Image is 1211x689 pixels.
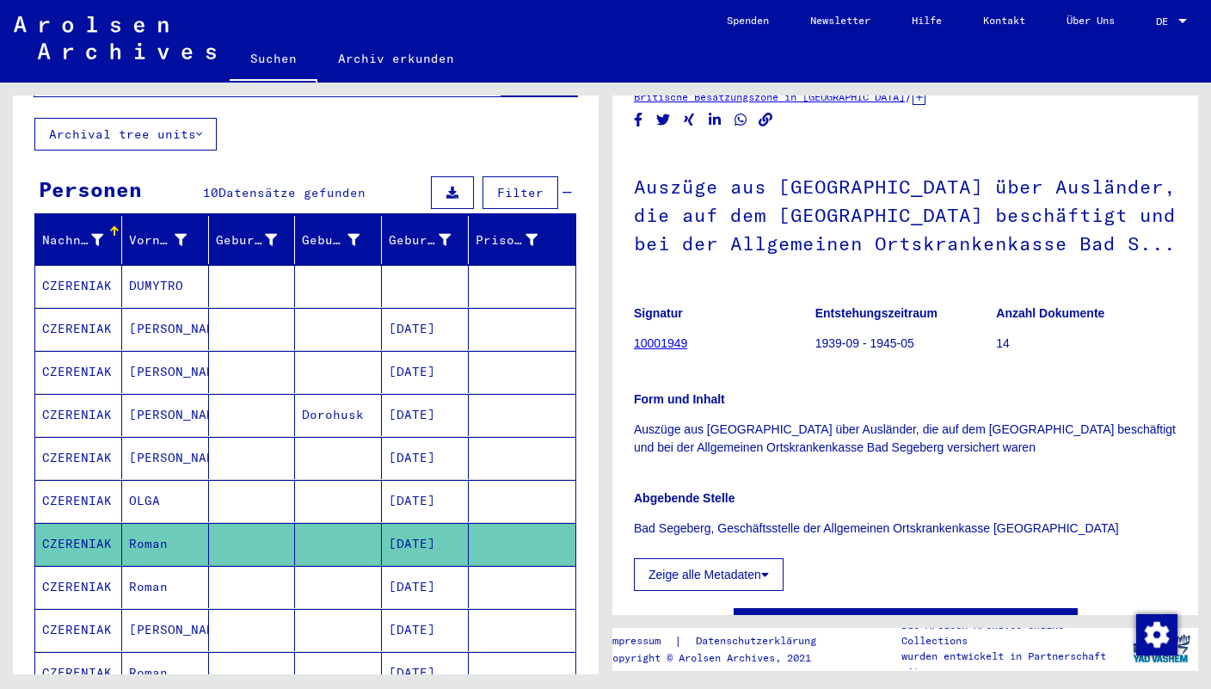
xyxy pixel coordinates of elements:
[42,226,125,254] div: Nachname
[122,437,209,479] mat-cell: [PERSON_NAME]
[634,306,683,320] b: Signatur
[634,520,1177,538] p: Bad Segeberg, Geschäftsstelle der Allgemeinen Ortskrankenkasse [GEOGRAPHIC_DATA]
[815,306,937,320] b: Entstehungszeitraum
[218,185,366,200] span: Datensätze gefunden
[634,491,735,505] b: Abgebende Stelle
[122,308,209,350] mat-cell: [PERSON_NAME]
[122,265,209,307] mat-cell: DUMYTRO
[35,394,122,436] mat-cell: CZERENIAK
[634,336,687,350] a: 10001949
[122,566,209,608] mat-cell: Roman
[203,185,218,200] span: 10
[680,109,698,131] button: Share on Xing
[655,109,673,131] button: Share on Twitter
[469,216,575,264] mat-header-cell: Prisoner #
[905,89,913,104] span: /
[389,226,472,254] div: Geburtsdatum
[230,38,317,83] a: Suchen
[757,109,775,131] button: Copy link
[39,174,142,205] div: Personen
[34,118,217,151] button: Archival tree units
[122,480,209,522] mat-cell: OLGA
[996,306,1104,320] b: Anzahl Dokumente
[1156,15,1175,28] span: DE
[35,523,122,565] mat-cell: CZERENIAK
[483,176,558,209] button: Filter
[389,231,451,249] div: Geburtsdatum
[901,618,1125,649] p: Die Arolsen Archives Online-Collections
[122,523,209,565] mat-cell: Roman
[295,394,382,436] mat-cell: Dorohusk
[1136,614,1177,655] img: Zustimmung ändern
[1129,627,1194,670] img: yv_logo.png
[35,308,122,350] mat-cell: CZERENIAK
[382,394,469,436] mat-cell: [DATE]
[35,216,122,264] mat-header-cell: Nachname
[122,394,209,436] mat-cell: [PERSON_NAME]
[634,392,725,406] b: Form und Inhalt
[35,437,122,479] mat-cell: CZERENIAK
[634,147,1177,280] h1: Auszüge aus [GEOGRAPHIC_DATA] über Ausländer, die auf dem [GEOGRAPHIC_DATA] beschäftigt und bei d...
[996,335,1177,353] p: 14
[382,351,469,393] mat-cell: [DATE]
[122,609,209,651] mat-cell: [PERSON_NAME]
[901,649,1125,680] p: wurden entwickelt in Partnerschaft mit
[216,231,278,249] div: Geburtsname
[476,231,538,249] div: Prisoner #
[35,566,122,608] mat-cell: CZERENIAK
[732,109,750,131] button: Share on WhatsApp
[476,226,559,254] div: Prisoner #
[129,226,208,254] div: Vorname
[634,558,784,591] button: Zeige alle Metadaten
[129,231,187,249] div: Vorname
[606,632,837,650] div: |
[122,216,209,264] mat-header-cell: Vorname
[682,632,837,650] a: Datenschutzerklärung
[35,480,122,522] mat-cell: CZERENIAK
[497,185,544,200] span: Filter
[382,523,469,565] mat-cell: [DATE]
[606,650,837,666] p: Copyright © Arolsen Archives, 2021
[382,308,469,350] mat-cell: [DATE]
[606,632,674,650] a: Impressum
[35,609,122,651] mat-cell: CZERENIAK
[382,216,469,264] mat-header-cell: Geburtsdatum
[706,109,724,131] button: Share on LinkedIn
[317,38,475,79] a: Archiv erkunden
[209,216,296,264] mat-header-cell: Geburtsname
[302,231,360,249] div: Geburt‏
[295,216,382,264] mat-header-cell: Geburt‏
[1135,613,1177,655] div: Zustimmung ändern
[815,335,996,353] p: 1939-09 - 1945-05
[302,226,381,254] div: Geburt‏
[774,614,1037,632] a: See comments created before [DATE]
[382,566,469,608] mat-cell: [DATE]
[122,351,209,393] mat-cell: [PERSON_NAME]
[634,421,1177,457] p: Auszüge aus [GEOGRAPHIC_DATA] über Ausländer, die auf dem [GEOGRAPHIC_DATA] beschäftigt und bei d...
[216,226,299,254] div: Geburtsname
[14,16,216,59] img: Arolsen_neg.svg
[382,480,469,522] mat-cell: [DATE]
[35,265,122,307] mat-cell: CZERENIAK
[42,231,103,249] div: Nachname
[630,109,648,131] button: Share on Facebook
[382,609,469,651] mat-cell: [DATE]
[35,351,122,393] mat-cell: CZERENIAK
[382,437,469,479] mat-cell: [DATE]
